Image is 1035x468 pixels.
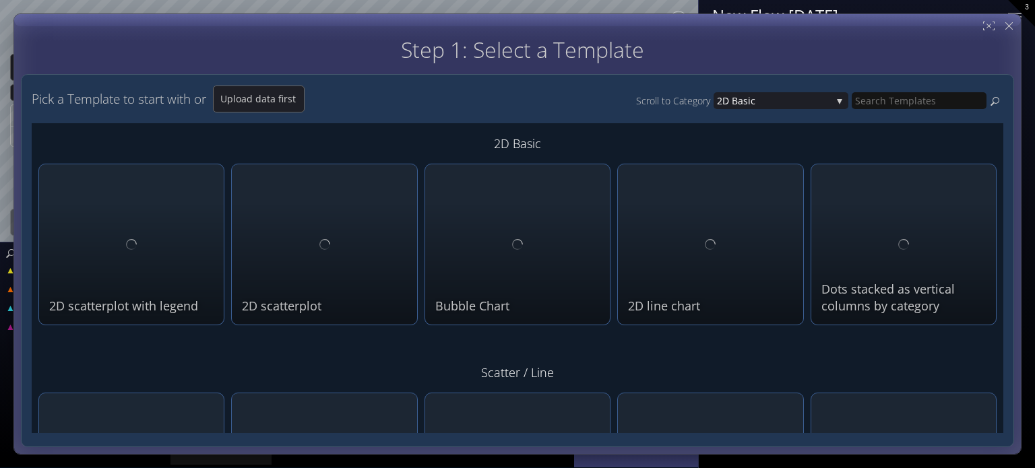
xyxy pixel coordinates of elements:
[435,298,603,314] div: Bubble Chart
[214,92,304,106] span: Upload data first
[748,92,832,109] span: ic
[401,35,644,64] span: Step 1: Select a Template
[242,298,410,314] div: 2D scatterplot
[628,298,796,314] div: 2D line chart
[821,281,989,314] div: Dots stacked as vertical columns by category
[32,92,206,106] h4: Pick a Template to start with or
[717,92,748,109] span: 2D Bas
[38,130,997,157] div: 2D Basic
[712,7,991,24] div: New Flow [DATE]
[852,92,986,109] input: Search Templates
[49,298,217,314] div: 2D scatterplot with legend
[38,359,997,386] div: Scatter / Line
[636,92,714,109] div: Scroll to Category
